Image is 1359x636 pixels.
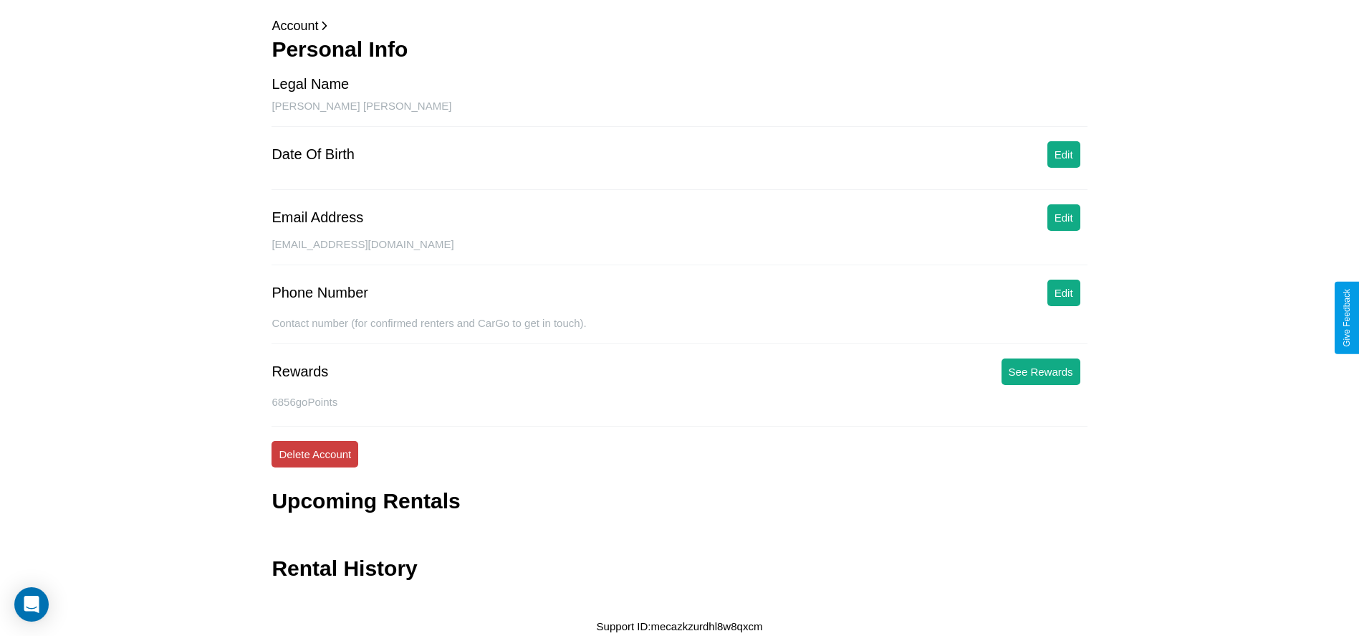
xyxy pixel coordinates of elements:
[597,617,763,636] p: Support ID: mecazkzurdhl8w8qxcm
[1047,280,1080,306] button: Edit
[272,100,1087,127] div: [PERSON_NAME] [PERSON_NAME]
[272,238,1087,265] div: [EMAIL_ADDRESS][DOMAIN_NAME]
[272,209,363,226] div: Email Address
[272,146,355,163] div: Date Of Birth
[272,76,349,92] div: Legal Name
[272,14,1087,37] p: Account
[272,317,1087,344] div: Contact number (for confirmed renters and CarGo to get in touch).
[272,392,1087,412] p: 6856 goPoints
[272,364,328,380] div: Rewards
[14,587,49,622] div: Open Intercom Messenger
[272,489,460,513] h3: Upcoming Rentals
[272,37,1087,62] h3: Personal Info
[272,285,368,301] div: Phone Number
[1047,204,1080,231] button: Edit
[1002,359,1080,385] button: See Rewards
[1047,141,1080,168] button: Edit
[1342,289,1352,347] div: Give Feedback
[272,441,358,467] button: Delete Account
[272,556,417,581] h3: Rental History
